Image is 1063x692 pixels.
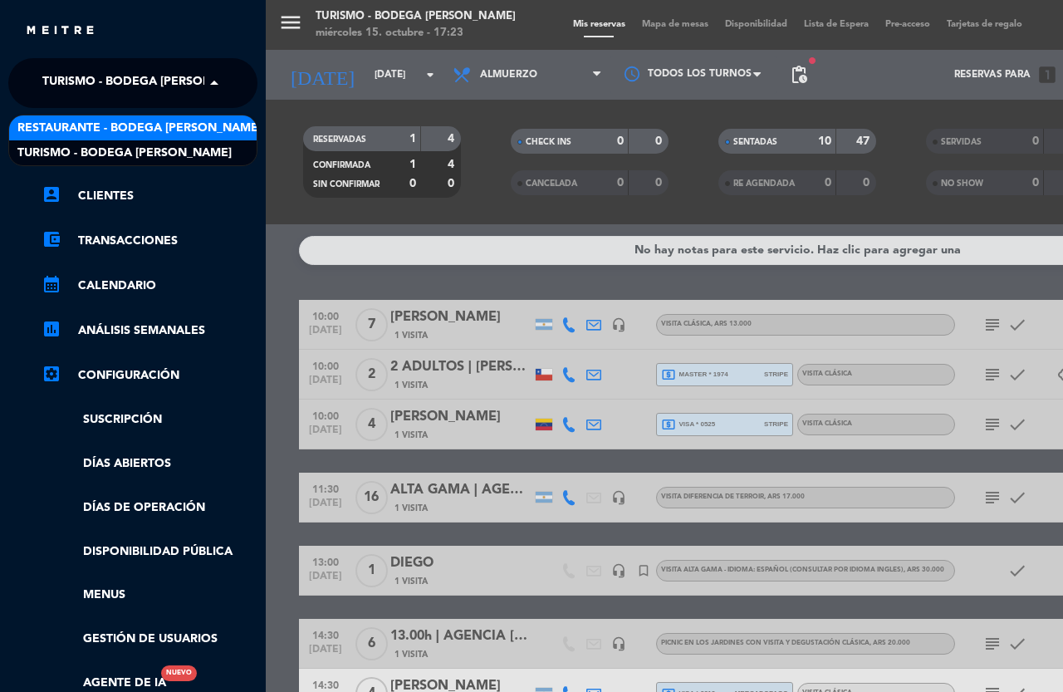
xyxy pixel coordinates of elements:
i: account_box [42,184,61,204]
img: MEITRE [25,25,96,37]
a: Gestión de usuarios [42,630,257,649]
span: Turismo - Bodega [PERSON_NAME] [42,66,257,101]
a: calendar_monthCalendario [42,276,257,296]
a: account_balance_walletTransacciones [42,231,257,251]
a: Configuración [42,366,257,385]
i: account_balance_wallet [42,229,61,249]
a: Suscripción [42,410,257,429]
i: settings_applications [42,364,61,384]
a: Días abiertos [42,454,257,474]
a: account_boxClientes [42,186,257,206]
i: calendar_month [42,274,61,294]
span: Restaurante - Bodega [PERSON_NAME] [17,119,262,138]
span: Turismo - Bodega [PERSON_NAME] [17,144,232,163]
a: assessmentANÁLISIS SEMANALES [42,321,257,341]
a: Días de Operación [42,498,257,518]
a: Disponibilidad pública [42,542,257,562]
a: Menus [42,586,257,605]
div: Nuevo [161,665,197,681]
i: assessment [42,319,61,339]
